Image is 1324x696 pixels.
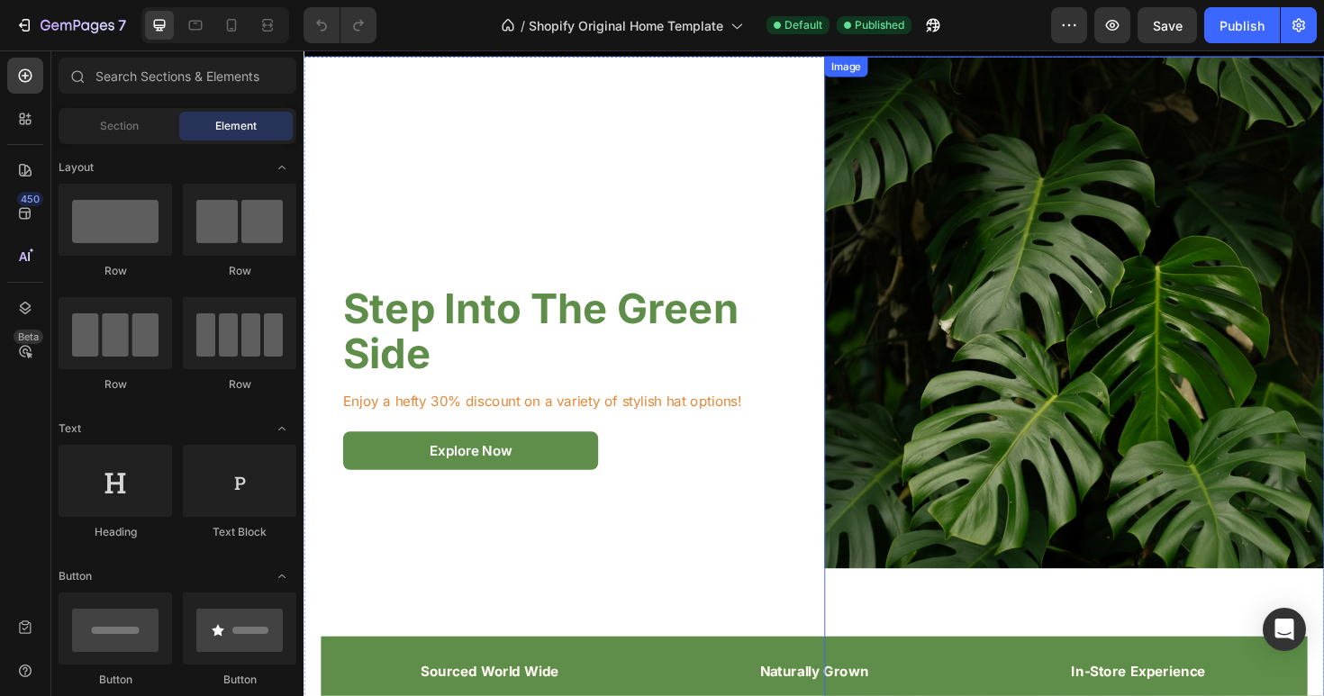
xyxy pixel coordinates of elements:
[7,7,134,43] button: 7
[59,524,172,540] div: Heading
[784,17,822,33] span: Default
[521,16,525,35] span: /
[304,50,1324,696] iframe: Design area
[183,376,296,393] div: Row
[483,648,598,666] strong: Naturally Grown
[529,16,723,35] span: Shopify Original Home Template
[555,9,594,25] div: Image
[855,17,904,33] span: Published
[812,648,955,666] strong: In-Store Experience
[59,58,296,94] input: Search Sections & Elements
[1263,608,1306,651] div: Open Intercom Messenger
[268,414,296,443] span: Toggle open
[183,672,296,688] div: Button
[183,524,296,540] div: Text Block
[268,153,296,182] span: Toggle open
[268,562,296,591] span: Toggle open
[183,263,296,279] div: Row
[215,118,257,134] span: Element
[1220,16,1265,35] div: Publish
[59,263,172,279] div: Row
[59,420,81,437] span: Text
[551,6,1081,687] img: gempages_584223903996445450-07763c20-9f1c-4f6f-8139-6627704c6c49.png
[17,192,43,206] div: 450
[59,672,172,688] div: Button
[14,330,43,344] div: Beta
[1138,7,1197,43] button: Save
[59,568,92,584] span: Button
[100,118,139,134] span: Section
[59,159,94,176] span: Layout
[1153,18,1183,33] span: Save
[124,648,270,666] strong: Sourced World Wide
[59,376,172,393] div: Row
[304,7,376,43] div: Undo/Redo
[1204,7,1280,43] button: Publish
[118,14,126,36] p: 7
